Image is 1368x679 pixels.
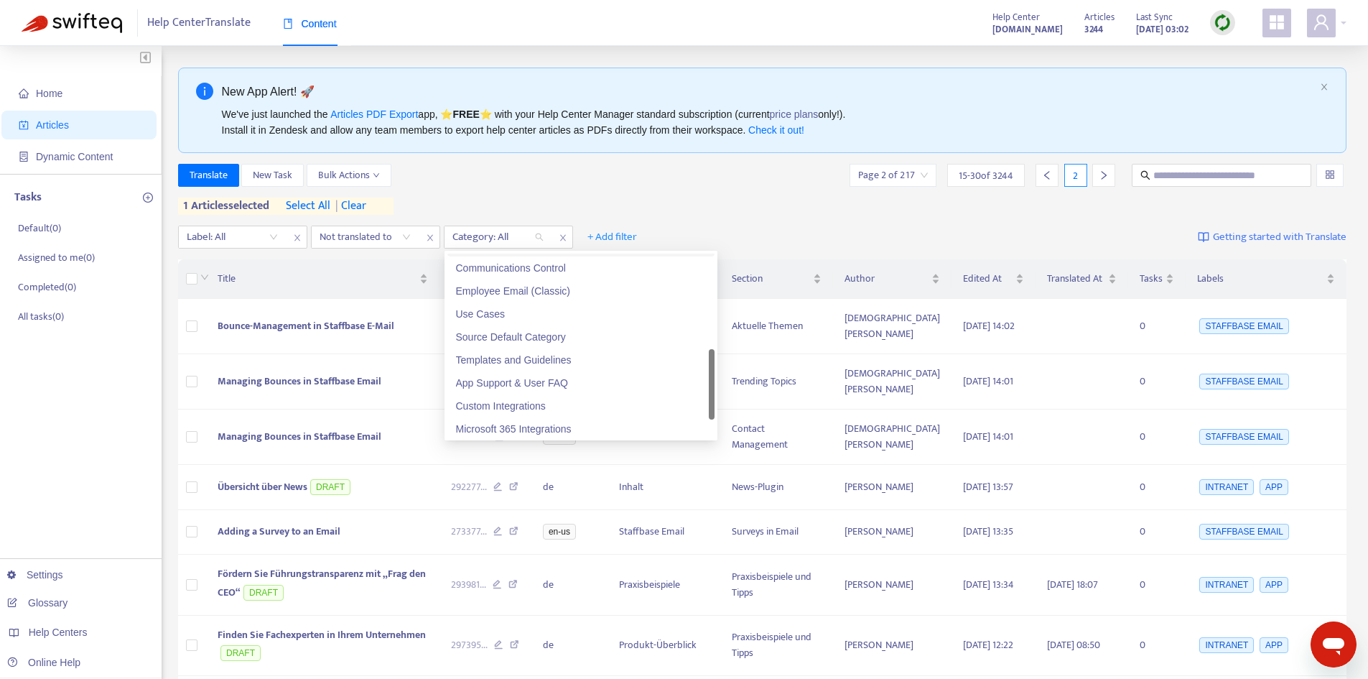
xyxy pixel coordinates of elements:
span: Fördern Sie Führungstransparenz mit „Frag den CEO“ [218,565,426,601]
span: 297395 ... [451,637,488,653]
span: en-us [543,524,576,540]
span: STAFFBASE EMAIL [1199,318,1288,334]
strong: 3244 [1084,22,1103,37]
span: search [1140,170,1150,180]
img: image-link [1198,231,1209,243]
span: left [1042,170,1052,180]
td: de [531,616,608,677]
span: Articles [36,119,69,131]
span: Content [283,18,337,29]
th: Edited At [951,259,1036,299]
th: Labels [1186,259,1346,299]
span: INTRANET [1199,577,1254,593]
span: DRAFT [310,479,350,495]
td: de [531,555,608,616]
td: 0 [1128,410,1186,465]
div: 2 [1064,164,1087,187]
div: New App Alert! 🚀 [222,83,1315,101]
span: Author [844,271,929,287]
td: Contact Management [720,410,833,465]
span: 273377 ... [451,524,487,540]
span: user [1313,14,1330,31]
p: Tasks [14,189,42,206]
th: Tasks [1128,259,1186,299]
span: [DATE] 18:07 [1047,576,1098,593]
span: Help Center Translate [147,9,251,37]
span: Translated At [1047,271,1105,287]
td: News-Plugin [720,465,833,510]
span: right [1099,170,1109,180]
span: [DATE] 13:35 [963,523,1013,540]
span: Getting started with Translate [1213,229,1346,246]
td: Trending Topics [720,354,833,410]
span: Bulk Actions [318,167,380,183]
td: [PERSON_NAME] [833,510,951,555]
span: Managing Bounces in Staffbase Email [218,428,381,445]
span: STAFFBASE EMAIL [1199,374,1288,389]
span: Help Center [992,9,1040,25]
button: close [1320,83,1329,92]
strong: [DATE] 03:02 [1136,22,1188,37]
span: INTRANET [1199,637,1254,653]
img: Swifteq [22,13,122,33]
p: Assigned to me ( 0 ) [18,250,95,265]
span: APP [1260,577,1288,593]
a: Articles PDF Export [330,108,418,120]
td: 0 [1128,510,1186,555]
span: Labels [1197,271,1323,287]
span: down [200,273,209,282]
a: Online Help [7,657,80,668]
td: [PERSON_NAME] [833,555,951,616]
td: Surveys in Email [720,510,833,555]
td: 0 [1128,354,1186,410]
span: plus-circle [143,193,153,203]
span: Finden Sie Fachexperten in Ihrem Unternehmen [218,627,426,643]
span: [DATE] 14:02 [963,318,1015,334]
span: Help Centers [29,627,88,638]
span: STAFFBASE EMAIL [1199,429,1288,445]
span: account-book [19,120,29,130]
span: DRAFT [220,645,261,661]
td: 0 [1128,555,1186,616]
span: DRAFT [243,585,284,601]
span: [DATE] 13:57 [963,479,1013,495]
span: [DATE] 14:01 [963,428,1013,445]
span: container [19,152,29,162]
span: appstore [1268,14,1285,31]
td: Praxisbeispiele und Tipps [720,555,833,616]
td: [PERSON_NAME] [833,465,951,510]
span: Edited At [963,271,1013,287]
b: FREE [452,108,479,120]
td: Praxisbeispiele und Tipps [720,616,833,677]
td: [DEMOGRAPHIC_DATA][PERSON_NAME] [833,299,951,354]
span: Title [218,271,417,287]
td: [PERSON_NAME] [833,616,951,677]
a: Glossary [7,597,68,609]
span: [DATE] 12:22 [963,637,1013,653]
a: price plans [770,108,819,120]
th: Author [833,259,951,299]
th: Section [720,259,833,299]
span: Tasks [1140,271,1163,287]
td: Staffbase Email [608,510,720,555]
a: [DOMAIN_NAME] [992,21,1063,37]
td: 0 [1128,299,1186,354]
span: Dynamic Content [36,151,113,162]
span: 15 - 30 of 3244 [959,168,1013,183]
a: Settings [7,569,63,581]
button: Translate [178,164,239,187]
div: We've just launched the app, ⭐ ⭐️ with your Help Center Manager standard subscription (current on... [222,106,1315,138]
span: [DATE] 08:50 [1047,637,1100,653]
strong: [DOMAIN_NAME] [992,22,1063,37]
span: close [288,229,307,246]
td: de [531,465,608,510]
span: down [373,172,380,179]
th: Title [206,259,439,299]
span: Articles [1084,9,1115,25]
span: 1 articles selected [178,198,270,215]
span: select all [286,198,330,215]
td: Inhalt [608,465,720,510]
iframe: Button to launch messaging window [1311,622,1357,668]
span: close [421,229,439,246]
button: New Task [241,164,304,187]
